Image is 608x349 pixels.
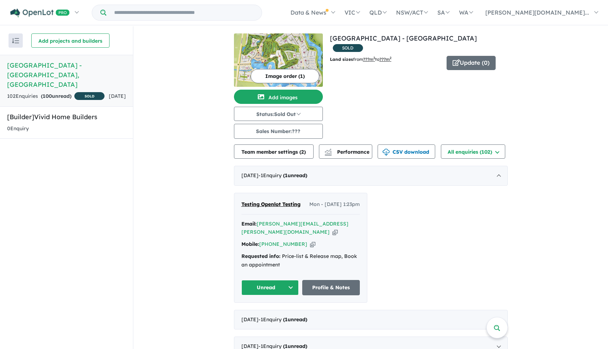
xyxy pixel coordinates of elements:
strong: ( unread) [41,93,71,99]
span: - 1 Enquir y [258,316,307,323]
h5: [Builder] Vivid Home Builders [7,112,126,122]
u: ???m [379,57,391,62]
button: Image order (1) [251,69,319,83]
span: 1 [285,316,288,323]
span: 100 [43,93,52,99]
h5: [GEOGRAPHIC_DATA] - [GEOGRAPHIC_DATA] , [GEOGRAPHIC_DATA] [7,60,126,89]
span: - 1 Enquir y [258,172,307,179]
div: 102 Enquir ies [7,92,105,101]
button: Sales Number:??? [234,124,323,139]
sup: 2 [390,56,391,60]
a: [GEOGRAPHIC_DATA] - [GEOGRAPHIC_DATA] [330,34,477,42]
span: SOLD [333,44,363,52]
div: 0 Enquir y [7,125,29,133]
b: Land sizes [330,57,353,62]
img: line-chart.svg [325,149,331,153]
button: Copy [332,228,338,236]
sup: 2 [373,56,375,60]
span: Performance [326,149,369,155]
span: to [375,57,391,62]
img: bar-chart.svg [325,151,332,155]
span: Mon - [DATE] 1:23pm [309,200,360,209]
span: [PERSON_NAME][DOMAIN_NAME]... [485,9,589,16]
a: [PHONE_NUMBER] [259,241,307,247]
button: Add projects and builders [31,33,110,48]
img: download icon [383,149,390,156]
strong: Requested info: [241,253,281,259]
span: 2 [301,149,304,155]
button: All enquiries (102) [441,144,505,159]
button: Team member settings (2) [234,144,314,159]
button: Copy [310,240,315,248]
div: [DATE] [234,310,508,330]
a: Profile & Notes [302,280,360,295]
div: [DATE] [234,166,508,186]
span: 1 [285,172,288,179]
button: Update (0) [447,56,496,70]
strong: Mobile: [241,241,259,247]
img: sort.svg [12,38,19,43]
strong: ( unread) [283,172,307,179]
span: [DATE] [109,93,126,99]
img: Openlot PRO Logo White [10,9,70,17]
button: Unread [241,280,299,295]
button: Status:Sold Out [234,107,323,121]
input: Try estate name, suburb, builder or developer [108,5,260,20]
div: Price-list & Release map, Book an appointment [241,252,360,269]
button: Performance [319,144,372,159]
strong: Email: [241,221,257,227]
strong: ( unread) [283,316,307,323]
button: CSV download [378,144,435,159]
span: SOLD [74,92,105,100]
span: Testing Openlot Testing [241,201,300,207]
a: Testing Openlot Testing [241,200,300,209]
a: [PERSON_NAME][EMAIL_ADDRESS][PERSON_NAME][DOMAIN_NAME] [241,221,348,236]
u: ??? m [363,57,375,62]
button: Add images [234,90,323,104]
p: from [330,56,441,63]
img: Sanctuary Lakes Estate - Point Cook [234,33,323,87]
